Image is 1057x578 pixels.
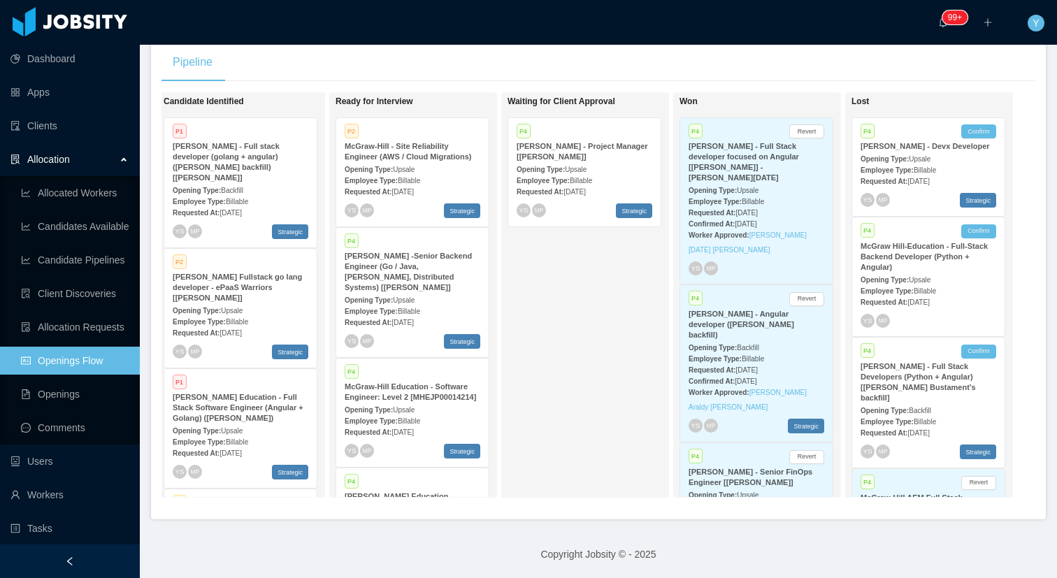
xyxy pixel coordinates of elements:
[391,319,413,326] span: [DATE]
[789,292,824,306] button: Revert
[345,124,359,138] span: P2
[347,206,356,214] span: YS
[10,447,129,475] a: icon: robotUsers
[345,142,472,161] strong: McGraw-Hill - Site Reliability Engineer (AWS / Cloud Migrations)
[173,307,221,315] strong: Opening Type:
[737,491,758,499] span: Upsale
[173,124,187,138] span: P1
[691,422,700,430] span: YS
[393,296,415,304] span: Upsale
[345,177,398,185] strong: Employee Type:
[861,155,909,163] strong: Opening Type:
[517,166,565,173] strong: Opening Type:
[508,96,703,107] h1: Waiting for Client Approval
[689,187,737,194] strong: Opening Type:
[879,448,887,454] span: MP
[191,348,199,354] span: MP
[391,428,413,436] span: [DATE]
[535,207,543,213] span: MP
[707,422,715,428] span: MP
[789,124,824,138] button: Revert
[173,495,187,510] span: P3
[909,155,930,163] span: Upsale
[689,389,807,411] a: [PERSON_NAME] Araldy [PERSON_NAME]
[21,246,129,274] a: icon: line-chartCandidate Pipelines
[689,209,735,217] strong: Requested At:
[735,366,757,374] span: [DATE]
[519,206,528,214] span: YS
[220,449,241,457] span: [DATE]
[961,224,996,238] button: Confirm
[914,166,936,174] span: Billable
[398,177,420,185] span: Billable
[983,17,993,27] i: icon: plus
[735,209,757,217] span: [DATE]
[393,166,415,173] span: Upsale
[689,291,703,305] span: P4
[226,198,248,205] span: Billable
[173,142,280,182] strong: [PERSON_NAME] - Full stack developer (golang + angular) ([PERSON_NAME] backfill) [[PERSON_NAME]]
[21,212,129,240] a: icon: line-chartCandidates Available
[10,481,129,509] a: icon: userWorkers
[735,220,756,228] span: [DATE]
[907,178,929,185] span: [DATE]
[345,308,398,315] strong: Employee Type:
[517,188,563,196] strong: Requested At:
[861,362,976,402] strong: [PERSON_NAME] - Full Stack Developers (Python + Angular) [[PERSON_NAME] Bustament's backfill]
[21,380,129,408] a: icon: file-textOpenings
[345,233,359,248] span: P4
[689,344,737,352] strong: Opening Type:
[173,209,220,217] strong: Requested At:
[220,329,241,337] span: [DATE]
[861,493,977,523] strong: McGraw-Hill AEM Full Stack Developer - Senior accessibility (A11y) team Vijay
[961,476,996,490] button: Revert
[173,329,220,337] strong: Requested At:
[960,193,996,208] span: Strategic
[173,273,302,302] strong: [PERSON_NAME] Fullstack go lang developer - ePaaS Warriors [[PERSON_NAME]]
[961,345,996,359] button: Confirm
[861,429,907,437] strong: Requested At:
[345,319,391,326] strong: Requested At:
[689,198,742,205] strong: Employee Type:
[742,355,764,363] span: Billable
[10,78,129,106] a: icon: appstoreApps
[226,318,248,326] span: Billable
[942,10,968,24] sup: 461
[226,438,248,446] span: Billable
[345,428,391,436] strong: Requested At:
[173,449,220,457] strong: Requested At:
[879,317,887,324] span: MP
[444,203,480,218] span: Strategic
[863,317,872,325] span: YS
[914,418,936,426] span: Billable
[861,343,875,358] span: P4
[345,364,359,379] span: P4
[616,203,652,218] span: Strategic
[517,124,531,138] span: P4
[861,178,907,185] strong: Requested At:
[689,310,794,339] strong: [PERSON_NAME] - Angular developer ([PERSON_NAME] backfill)
[221,187,243,194] span: Backfill
[398,417,420,425] span: Billable
[907,298,929,306] span: [DATE]
[393,406,415,414] span: Upsale
[363,447,371,454] span: MP
[347,337,356,345] span: YS
[10,154,20,164] i: icon: solution
[175,468,184,475] span: YS
[689,355,742,363] strong: Employee Type:
[272,465,308,479] span: Strategic
[861,418,914,426] strong: Employee Type:
[689,366,735,374] strong: Requested At:
[1033,15,1039,31] span: Y
[863,447,872,455] span: YS
[570,177,592,185] span: Billable
[689,142,799,182] strong: [PERSON_NAME] - Full Stack developer focused on Angular [[PERSON_NAME]] - [PERSON_NAME][DATE]
[345,474,359,489] span: P4
[909,407,931,414] span: Backfill
[851,96,1047,107] h1: Lost
[221,427,243,435] span: Upsale
[707,266,715,272] span: MP
[689,377,735,385] strong: Confirmed At:
[173,438,226,446] strong: Employee Type:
